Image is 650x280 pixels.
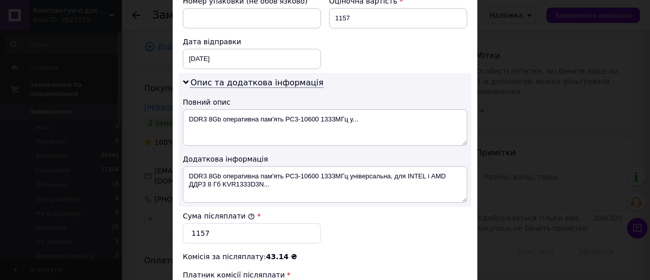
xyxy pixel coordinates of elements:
[190,78,323,88] span: Опис та додаткова інформація
[183,109,467,146] textarea: DDR3 8Gb оперативна пам'ять PC3-10600 1333МГц у...
[183,212,255,220] label: Сума післяплати
[183,154,467,164] div: Додаткова інформація
[183,97,467,107] div: Повний опис
[183,166,467,203] textarea: DDR3 8Gb оперативна пам'ять PC3-10600 1333МГц універсальна, для INTEL і AMD ДДР3 8 Гб KVR1333D3N...
[183,271,285,279] span: Платник комісії післяплати
[183,37,321,47] div: Дата відправки
[266,253,297,261] span: 43.14 ₴
[183,252,467,262] div: Комісія за післяплату:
